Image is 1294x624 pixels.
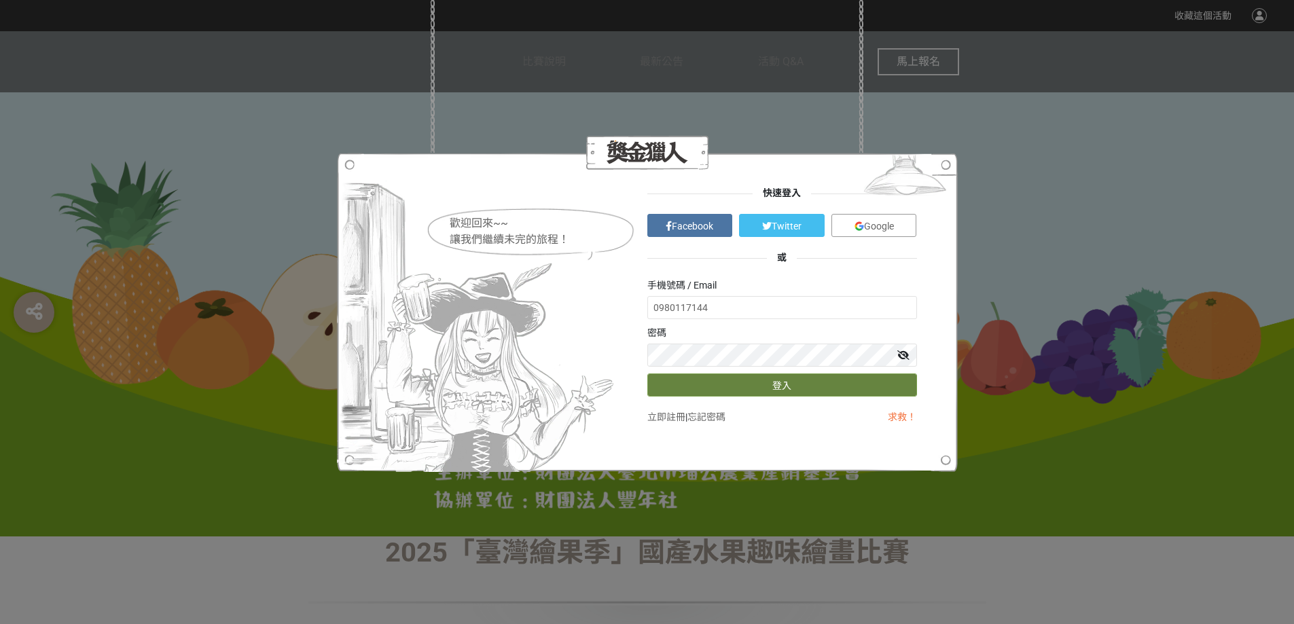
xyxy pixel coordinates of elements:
[672,221,713,232] span: Facebook
[772,221,802,232] span: Twitter
[685,411,687,422] span: |
[647,411,685,422] a: 立即註冊
[852,153,958,204] img: Light
[888,411,916,422] a: 求救！
[687,411,725,422] a: 忘記密碼
[647,373,917,397] button: 登入
[767,252,797,263] span: 或
[753,187,811,198] span: 快速登入
[450,215,636,232] div: 歡迎回來~~
[337,153,619,472] img: Hostess
[647,326,666,340] label: 密碼
[864,221,894,232] span: Google
[647,278,717,293] label: 手機號碼 / Email
[450,232,636,248] div: 讓我們繼續未完的旅程！
[647,296,917,319] input: 你的手機號碼或Email
[855,221,864,231] img: icon_google.e274bc9.svg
